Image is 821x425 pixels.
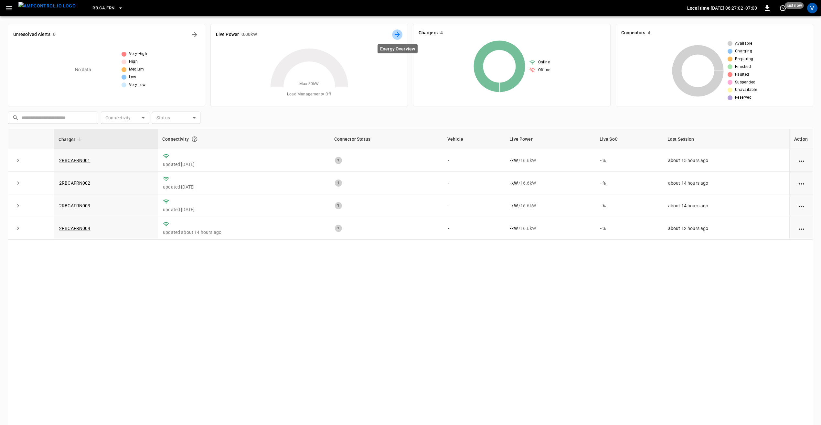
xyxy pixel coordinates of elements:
div: action cell options [797,157,805,164]
p: - kW [510,225,517,232]
span: Very Low [129,82,146,88]
button: RB.CA.FRN [90,2,125,15]
p: Local time [687,5,709,11]
button: expand row [13,201,23,211]
td: about 14 hours ago [663,194,789,217]
p: updated [DATE] [163,206,324,213]
span: Reserved [735,94,752,101]
img: ampcontrol.io logo [18,2,76,10]
p: - kW [510,202,517,209]
th: Last Session [663,129,789,149]
h6: Connectors [621,29,645,37]
span: Load Management = Off [287,91,331,98]
button: All Alerts [189,29,200,40]
div: / 16.6 kW [510,225,590,232]
td: - [443,172,505,194]
span: Online [538,59,550,66]
span: RB.CA.FRN [92,5,114,12]
span: Medium [129,66,144,73]
div: 1 [335,225,342,232]
div: 1 [335,202,342,209]
a: 2RBCAFRN004 [59,226,91,231]
span: Very High [129,51,147,57]
p: [DATE] 06:27:02 -07:00 [711,5,757,11]
h6: 4 [440,29,443,37]
h6: Chargers [419,29,438,37]
h6: Live Power [216,31,239,38]
td: - % [595,194,663,217]
span: Unavailable [735,87,757,93]
span: Finished [735,64,751,70]
button: Connection between the charger and our software. [189,133,200,145]
span: Charging [735,48,752,55]
button: expand row [13,178,23,188]
div: action cell options [797,225,805,232]
span: High [129,59,138,65]
div: / 16.6 kW [510,157,590,164]
p: updated about 14 hours ago [163,229,324,235]
h6: 0.00 kW [241,31,257,38]
span: Low [129,74,136,81]
td: - [443,217,505,240]
th: Vehicle [443,129,505,149]
div: Connectivity [162,133,325,145]
p: updated [DATE] [163,184,324,190]
th: Live Power [505,129,595,149]
button: expand row [13,223,23,233]
span: Suspended [735,79,756,86]
div: action cell options [797,180,805,186]
td: - [443,194,505,217]
span: Faulted [735,71,749,78]
span: Max. 80 kW [299,81,319,87]
div: action cell options [797,202,805,209]
div: / 16.6 kW [510,180,590,186]
div: profile-icon [807,3,817,13]
p: - kW [510,157,517,164]
td: - % [595,217,663,240]
span: Preparing [735,56,753,62]
td: - % [595,172,663,194]
td: - % [595,149,663,172]
td: about 14 hours ago [663,172,789,194]
a: 2RBCAFRN002 [59,180,91,186]
th: Action [789,129,813,149]
span: Offline [538,67,550,73]
td: about 12 hours ago [663,217,789,240]
p: updated [DATE] [163,161,324,168]
h6: Unresolved Alerts [13,31,50,38]
button: expand row [13,156,23,165]
a: 2RBCAFRN001 [59,158,91,163]
div: / 16.6 kW [510,202,590,209]
span: just now [785,2,804,9]
th: Live SoC [595,129,663,149]
div: 1 [335,157,342,164]
span: Charger [59,136,84,143]
p: No data [75,66,91,73]
p: - kW [510,180,517,186]
span: Available [735,40,752,47]
h6: 4 [648,29,650,37]
div: Energy Overview [378,44,418,53]
div: 1 [335,180,342,187]
th: Connector Status [330,129,443,149]
td: about 15 hours ago [663,149,789,172]
h6: 0 [53,31,56,38]
a: 2RBCAFRN003 [59,203,91,208]
button: Energy Overview [392,29,402,40]
td: - [443,149,505,172]
button: set refresh interval [778,3,788,13]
